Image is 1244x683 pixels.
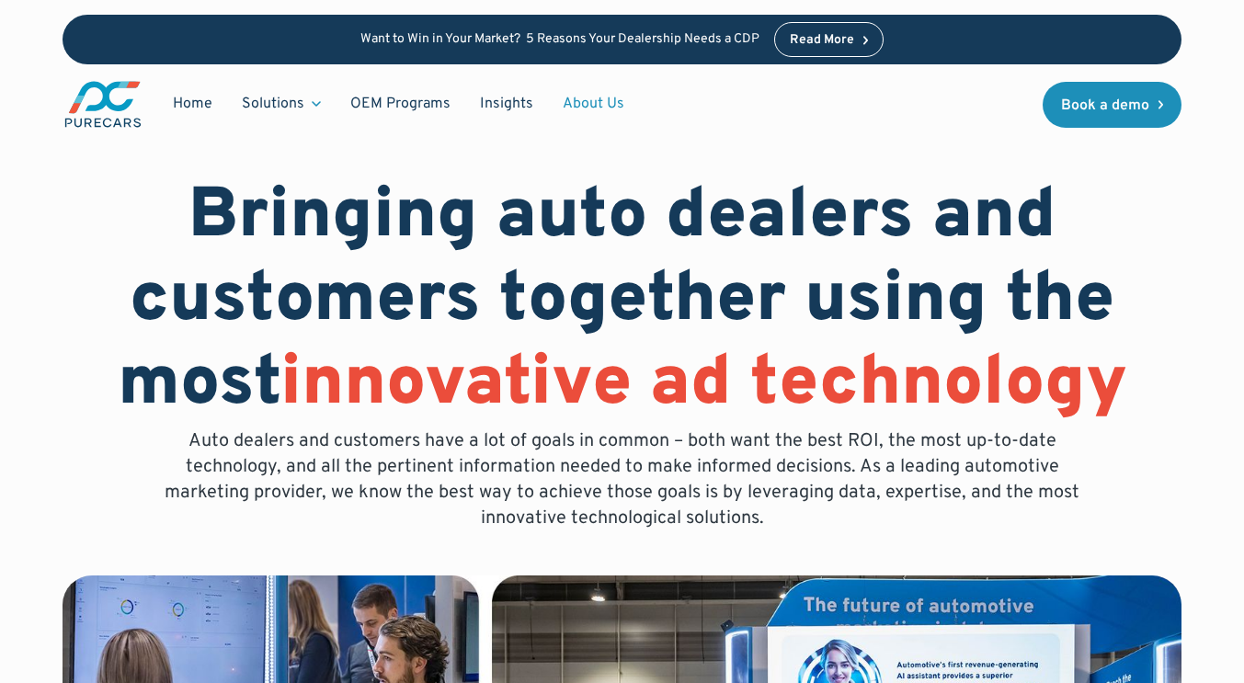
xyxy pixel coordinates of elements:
p: Want to Win in Your Market? 5 Reasons Your Dealership Needs a CDP [360,32,759,48]
a: Read More [774,22,884,57]
div: Book a demo [1061,98,1149,113]
p: Auto dealers and customers have a lot of goals in common – both want the best ROI, the most up-to... [152,428,1093,531]
div: Read More [790,34,854,47]
a: OEM Programs [336,86,465,121]
div: Solutions [227,86,336,121]
a: Home [158,86,227,121]
span: innovative ad technology [280,341,1127,429]
div: Solutions [242,94,304,114]
a: Insights [465,86,548,121]
h1: Bringing auto dealers and customers together using the most [63,176,1182,428]
a: Book a demo [1043,82,1182,128]
img: purecars logo [63,79,143,130]
a: main [63,79,143,130]
a: About Us [548,86,639,121]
